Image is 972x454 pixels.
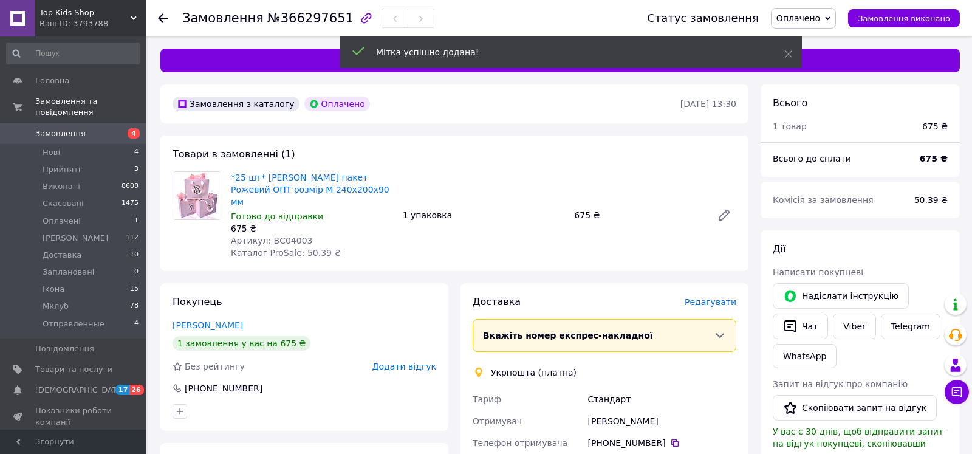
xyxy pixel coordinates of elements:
div: Статус замовлення [647,12,759,24]
span: Ікона [43,284,64,295]
span: Замовлення та повідомлення [35,96,146,118]
input: Пошук [6,43,140,64]
div: Мітка успішно додана! [376,46,754,58]
span: 26 [129,385,143,395]
span: 78 [130,301,139,312]
span: Тариф [473,394,501,404]
span: 4 [134,318,139,329]
span: Замовлення [182,11,264,26]
a: WhatsApp [773,344,837,368]
span: Головна [35,75,69,86]
span: Оплачено [776,13,820,23]
span: Каталог ProSale: 50.39 ₴ [231,248,341,258]
span: Артикул: ВС04003 [231,236,313,246]
span: [DEMOGRAPHIC_DATA] [35,385,125,396]
a: *25 шт* [PERSON_NAME] пакет Рожевий ОПТ розмір M 240х200х90 мм [231,173,389,207]
a: [PERSON_NAME] [173,320,243,330]
span: Додати відгук [372,362,436,371]
span: Нові [43,147,60,158]
div: [PERSON_NAME] [585,410,739,432]
div: Оплачено [304,97,370,111]
span: Всього [773,97,807,109]
span: Замовлення [35,128,86,139]
span: 50.39 ₴ [914,195,948,205]
span: Замовлення виконано [858,14,950,23]
div: Замовлення з каталогу [173,97,299,111]
button: Надіслати інструкцію [773,283,909,309]
span: Повідомлення [35,343,94,354]
span: Без рейтингу [185,362,245,371]
div: Ваш ID: 3793788 [39,18,146,29]
span: Прийняті [43,164,80,175]
span: [PERSON_NAME] [43,233,108,244]
div: 675 ₴ [569,207,707,224]
span: 17 [115,385,129,395]
span: 4 [128,128,140,139]
a: Telegram [881,314,940,339]
span: 1475 [122,198,139,209]
span: Вкажіть номер експрес-накладної [483,331,653,340]
span: 3 [134,164,139,175]
span: Отримувач [473,416,522,426]
div: Стандарт [585,388,739,410]
div: 675 ₴ [231,222,393,235]
button: Чат з покупцем [945,380,969,404]
span: Товари та послуги [35,364,112,375]
div: 1 замовлення у вас на 675 ₴ [173,336,310,351]
span: 4 [134,147,139,158]
span: Доставка [473,296,521,308]
a: Редагувати [712,203,736,227]
div: 1 упаковка [398,207,570,224]
div: Укрпошта (платна) [488,366,580,379]
span: 15 [130,284,139,295]
span: Телефон отримувача [473,438,567,448]
span: Покупець [173,296,222,308]
div: 675 ₴ [922,120,948,132]
span: Готово до відправки [231,212,323,221]
span: 1 [134,216,139,227]
button: Скопіювати запит на відгук [773,395,937,421]
span: №366297651 [267,11,354,26]
span: 10 [130,250,139,261]
span: 112 [126,233,139,244]
span: Оплачені [43,216,81,227]
span: Редагувати [685,297,736,307]
b: 675 ₴ [920,154,948,163]
span: Заплановані [43,267,94,278]
div: [PHONE_NUMBER] [183,382,264,394]
time: [DATE] 13:30 [680,99,736,109]
span: Доставка [43,250,81,261]
span: Top Kids Shop [39,7,131,18]
span: 1 товар [773,122,807,131]
span: Скасовані [43,198,84,209]
img: *25 шт* Вікторія Сікрет Подарунковий пакет Рожевий ОПТ розмір M 240х200х90 мм [173,172,221,219]
span: Товари в замовленні (1) [173,148,295,160]
span: Виконані [43,181,80,192]
span: Написати покупцеві [773,267,863,277]
span: Показники роботи компанії [35,405,112,427]
span: Всього до сплати [773,154,851,163]
div: Повернутися назад [158,12,168,24]
span: Дії [773,243,785,255]
button: Чат [773,314,828,339]
a: Viber [833,314,875,339]
div: [PHONE_NUMBER] [587,437,736,449]
span: Запит на відгук про компанію [773,379,908,389]
span: Отправленные [43,318,104,329]
span: Комісія за замовлення [773,195,874,205]
span: Мклуб [43,301,69,312]
span: 0 [134,267,139,278]
span: 8608 [122,181,139,192]
button: Замовлення виконано [848,9,960,27]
